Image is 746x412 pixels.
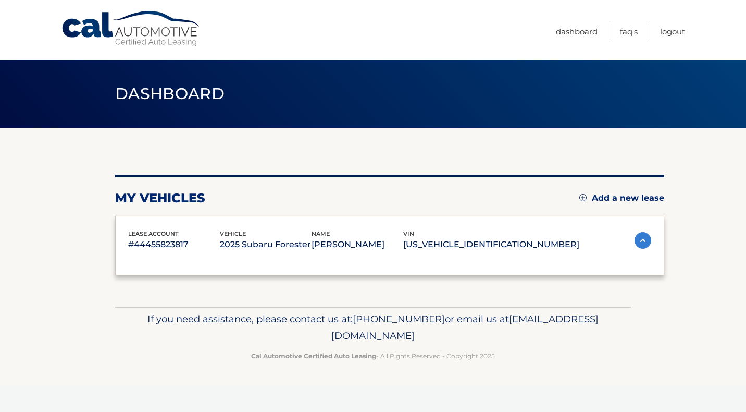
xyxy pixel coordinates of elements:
span: vehicle [220,230,246,237]
p: 2025 Subaru Forester [220,237,312,252]
p: #44455823817 [128,237,220,252]
a: Add a new lease [579,193,664,203]
h2: my vehicles [115,190,205,206]
a: Logout [660,23,685,40]
span: vin [403,230,414,237]
a: Cal Automotive [61,10,202,47]
span: [PHONE_NUMBER] [353,313,445,325]
p: [PERSON_NAME] [312,237,403,252]
span: name [312,230,330,237]
img: accordion-active.svg [635,232,651,249]
img: add.svg [579,194,587,201]
a: FAQ's [620,23,638,40]
p: - All Rights Reserved - Copyright 2025 [122,350,624,361]
span: lease account [128,230,179,237]
span: Dashboard [115,84,225,103]
p: [US_VEHICLE_IDENTIFICATION_NUMBER] [403,237,579,252]
a: Dashboard [556,23,598,40]
strong: Cal Automotive Certified Auto Leasing [251,352,376,360]
p: If you need assistance, please contact us at: or email us at [122,311,624,344]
